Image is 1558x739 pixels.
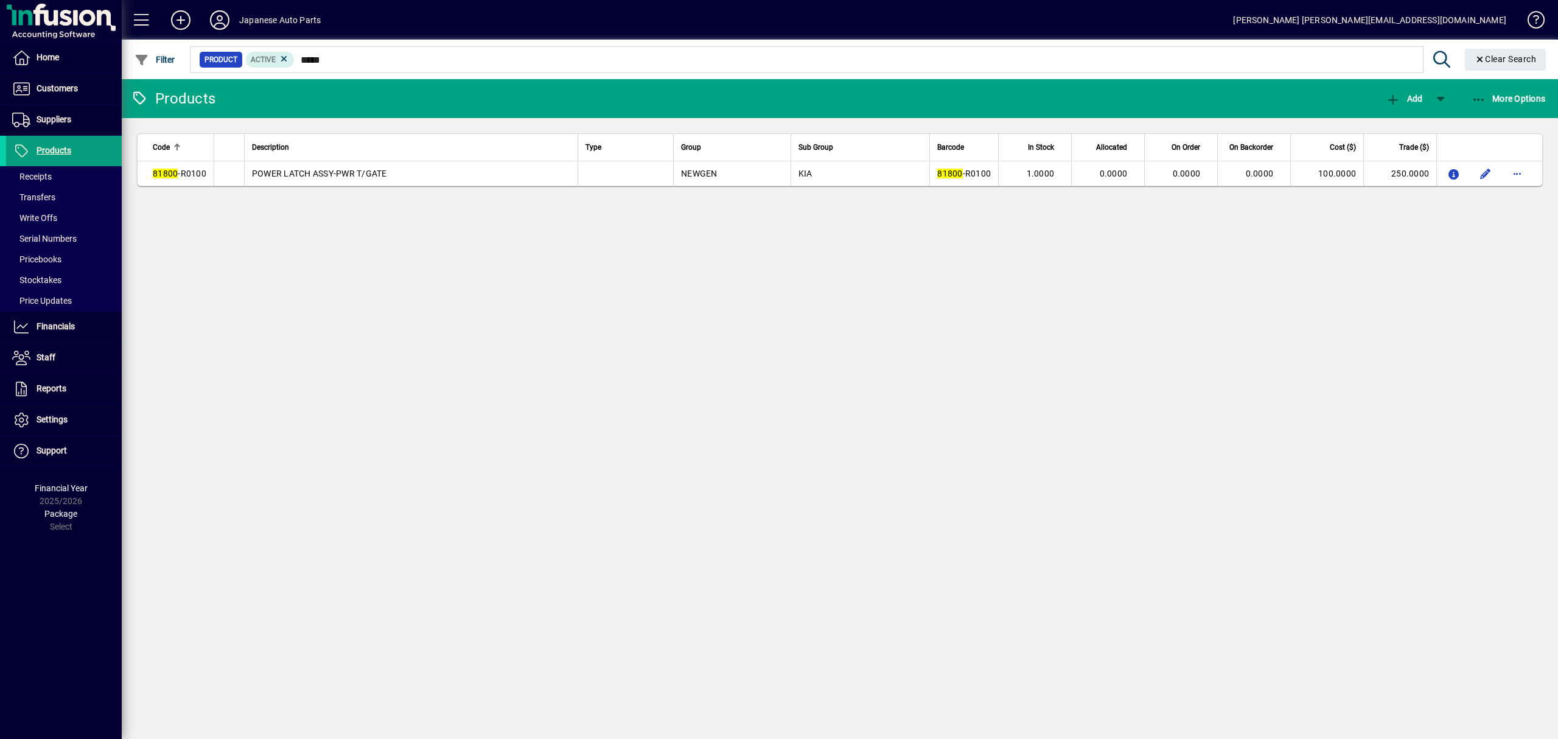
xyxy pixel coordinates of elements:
[1383,88,1425,110] button: Add
[1386,94,1422,103] span: Add
[798,169,812,178] span: KIA
[937,141,991,154] div: Barcode
[252,141,570,154] div: Description
[153,169,206,178] span: -R0100
[1472,94,1546,103] span: More Options
[12,234,77,243] span: Serial Numbers
[134,55,175,65] span: Filter
[12,213,57,223] span: Write Offs
[1475,54,1537,64] span: Clear Search
[37,446,67,455] span: Support
[37,384,66,393] span: Reports
[251,55,276,64] span: Active
[131,49,178,71] button: Filter
[937,169,991,178] span: -R0100
[161,9,200,31] button: Add
[246,52,295,68] mat-chip: Activation Status: Active
[12,172,52,181] span: Receipts
[44,509,77,519] span: Package
[37,83,78,93] span: Customers
[6,187,122,208] a: Transfers
[153,141,206,154] div: Code
[681,141,701,154] span: Group
[6,249,122,270] a: Pricebooks
[12,254,61,264] span: Pricebooks
[12,296,72,306] span: Price Updates
[585,141,601,154] span: Type
[12,192,55,202] span: Transfers
[6,290,122,311] a: Price Updates
[204,54,237,66] span: Product
[798,141,922,154] div: Sub Group
[1173,169,1201,178] span: 0.0000
[153,141,170,154] span: Code
[6,105,122,135] a: Suppliers
[1172,141,1200,154] span: On Order
[239,10,321,30] div: Japanese Auto Parts
[1290,161,1363,186] td: 100.0000
[35,483,88,493] span: Financial Year
[1363,161,1436,186] td: 250.0000
[1006,141,1065,154] div: In Stock
[6,43,122,73] a: Home
[1229,141,1273,154] span: On Backorder
[6,208,122,228] a: Write Offs
[1399,141,1429,154] span: Trade ($)
[37,52,59,62] span: Home
[1233,10,1506,30] div: [PERSON_NAME] [PERSON_NAME][EMAIL_ADDRESS][DOMAIN_NAME]
[6,405,122,435] a: Settings
[585,141,666,154] div: Type
[1100,169,1128,178] span: 0.0000
[681,169,718,178] span: NEWGEN
[37,114,71,124] span: Suppliers
[937,141,964,154] span: Barcode
[1152,141,1211,154] div: On Order
[937,169,962,178] em: 81800
[252,169,387,178] span: POWER LATCH ASSY-PWR T/GATE
[252,141,289,154] span: Description
[1027,169,1055,178] span: 1.0000
[6,270,122,290] a: Stocktakes
[1330,141,1356,154] span: Cost ($)
[6,312,122,342] a: Financials
[1507,164,1527,183] button: More options
[1246,169,1274,178] span: 0.0000
[1225,141,1284,154] div: On Backorder
[37,352,55,362] span: Staff
[37,145,71,155] span: Products
[37,321,75,331] span: Financials
[1518,2,1543,42] a: Knowledge Base
[6,166,122,187] a: Receipts
[6,343,122,373] a: Staff
[798,141,833,154] span: Sub Group
[37,415,68,424] span: Settings
[6,228,122,249] a: Serial Numbers
[12,275,61,285] span: Stocktakes
[1028,141,1054,154] span: In Stock
[6,74,122,104] a: Customers
[1096,141,1127,154] span: Allocated
[1476,164,1495,183] button: Edit
[153,169,178,178] em: 81800
[1469,88,1549,110] button: More Options
[200,9,239,31] button: Profile
[1079,141,1138,154] div: Allocated
[6,436,122,466] a: Support
[1465,49,1546,71] button: Clear
[6,374,122,404] a: Reports
[131,89,215,108] div: Products
[681,141,783,154] div: Group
